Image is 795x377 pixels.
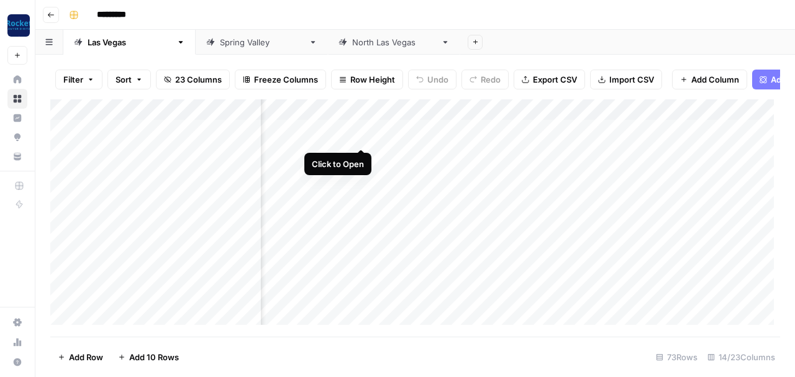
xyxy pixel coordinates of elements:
div: [GEOGRAPHIC_DATA] [352,36,436,48]
span: Import CSV [609,73,654,86]
button: 23 Columns [156,70,230,89]
button: Add Row [50,347,111,367]
button: Export CSV [514,70,585,89]
div: [GEOGRAPHIC_DATA] [220,36,304,48]
button: Sort [107,70,151,89]
span: Export CSV [533,73,577,86]
a: [GEOGRAPHIC_DATA] [63,30,196,55]
img: Rocket Pilots Logo [7,14,30,37]
a: [GEOGRAPHIC_DATA] [328,30,460,55]
button: Freeze Columns [235,70,326,89]
button: Workspace: Rocket Pilots [7,10,27,41]
span: Add Column [691,73,739,86]
span: Sort [116,73,132,86]
div: 73 Rows [651,347,702,367]
a: Browse [7,89,27,109]
button: Row Height [331,70,403,89]
span: Undo [427,73,448,86]
span: 23 Columns [175,73,222,86]
span: Add Row [69,351,103,363]
a: Home [7,70,27,89]
span: Freeze Columns [254,73,318,86]
span: Row Height [350,73,395,86]
a: Opportunities [7,127,27,147]
a: Usage [7,332,27,352]
div: [GEOGRAPHIC_DATA] [88,36,171,48]
a: Your Data [7,147,27,166]
a: Settings [7,312,27,332]
button: Help + Support [7,352,27,372]
div: 14/23 Columns [702,347,780,367]
button: Add 10 Rows [111,347,186,367]
button: Filter [55,70,102,89]
div: Click to Open [312,158,364,170]
button: Add Column [672,70,747,89]
span: Add 10 Rows [129,351,179,363]
a: [GEOGRAPHIC_DATA] [196,30,328,55]
span: Redo [481,73,501,86]
button: Undo [408,70,457,89]
button: Import CSV [590,70,662,89]
button: Redo [461,70,509,89]
a: Insights [7,108,27,128]
span: Filter [63,73,83,86]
